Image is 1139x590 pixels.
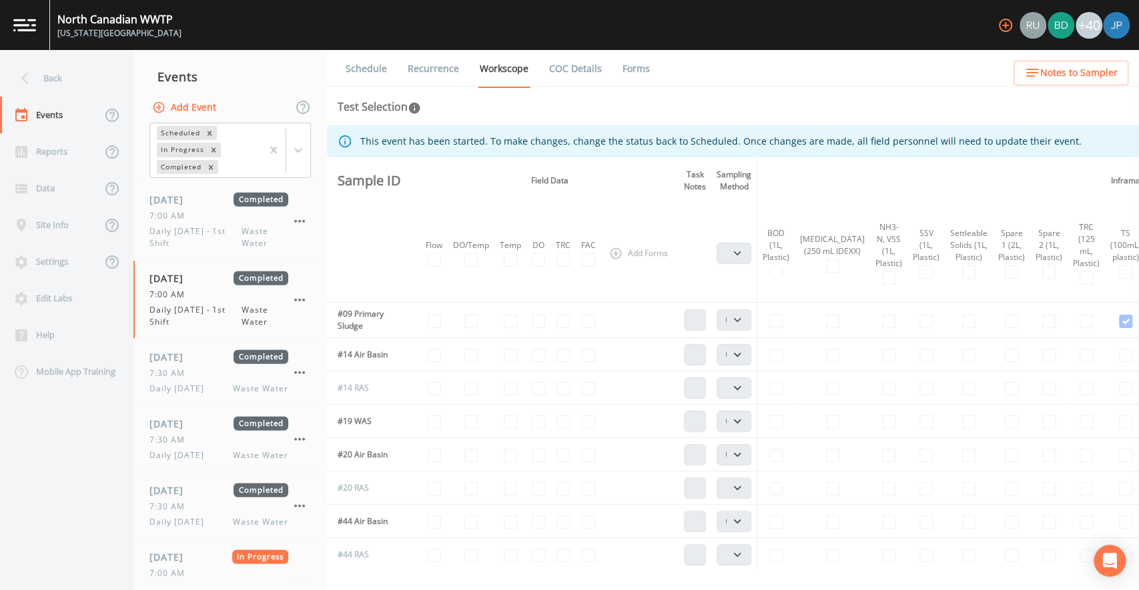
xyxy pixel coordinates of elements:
[57,11,181,27] div: North Canadian WWTP
[1036,227,1062,263] div: Spare 2 (1L, Plastic)
[950,227,988,263] div: Settleable Solids (1L, Plastic)
[149,434,193,446] span: 7:30 AM
[149,95,222,120] button: Add Event
[360,129,1082,153] div: This event has been started. To make changes, change the status back to Scheduled. Once changes a...
[149,516,212,528] span: Daily [DATE]
[234,417,288,431] span: Completed
[426,239,442,251] div: Flow
[133,339,327,406] a: [DATE]Completed7:30 AMDaily [DATE]Waste Water
[1047,12,1075,39] div: Brock DeVeau
[1048,12,1074,39] img: 9f682ec1c49132a47ef547787788f57d
[1014,61,1128,85] button: Notes to Sampler
[327,157,408,204] th: Sample ID
[149,383,212,395] span: Daily [DATE]
[998,227,1025,263] div: Spare 1 (2L, Plastic)
[234,350,288,364] span: Completed
[1103,12,1130,39] img: 41241ef155101aa6d92a04480b0d0000
[1073,221,1100,269] div: TRC (125 mL, Plastic)
[149,289,193,301] span: 7:00 AM
[1094,545,1126,577] div: Open Intercom Messenger
[149,367,193,379] span: 7:30 AM
[1020,12,1046,39] img: a5c06d64ce99e847b6841ccd0307af82
[234,271,288,285] span: Completed
[327,338,408,371] td: #14 Air Basin
[149,501,193,513] span: 7:30 AM
[344,50,389,87] a: Schedule
[327,371,408,405] td: #14 RAS
[420,157,679,204] th: Field Data
[133,261,327,339] a: [DATE]Completed7:00 AMDaily [DATE] - 1st ShiftWaste Water
[763,227,789,263] div: BOD (1L, Plastic)
[913,227,939,263] div: SSV (1L, Plastic)
[149,417,193,431] span: [DATE]
[408,101,421,115] svg: In this section you'll be able to select the analytical test to run, based on the media type, and...
[327,438,408,471] td: #20 Air Basin
[149,550,193,564] span: [DATE]
[338,99,421,115] div: Test Selection
[327,471,408,505] td: #20 RAS
[875,221,902,269] div: NH3-N, VSS (1L, Plastic)
[234,483,288,497] span: Completed
[133,60,327,93] div: Events
[500,239,521,251] div: Temp
[453,239,489,251] div: DO/Temp
[149,567,193,579] span: 7:00 AM
[157,160,204,174] div: Completed
[556,239,571,251] div: TRC
[157,143,206,157] div: In Progress
[149,483,193,497] span: [DATE]
[327,303,408,338] td: #09 Primary Sludge
[327,405,408,438] td: #19 WAS
[149,225,242,249] span: Daily [DATE] - 1st Shift
[233,449,288,461] span: Waste Water
[149,350,193,364] span: [DATE]
[1019,12,1047,39] div: Russell Schindler
[204,160,218,174] div: Remove Completed
[133,182,327,261] a: [DATE]Completed7:00 AMDaily [DATE] - 1st ShiftWaste Water
[711,157,757,204] th: Sampling Method
[581,239,596,251] div: FAC
[242,304,288,328] span: Waste Water
[233,383,288,395] span: Waste Water
[133,473,327,539] a: [DATE]Completed7:30 AMDaily [DATE]Waste Water
[57,27,181,39] div: [US_STATE][GEOGRAPHIC_DATA]
[1040,65,1118,81] span: Notes to Sampler
[149,210,193,222] span: 7:00 AM
[133,406,327,473] a: [DATE]Completed7:30 AMDaily [DATE]Waste Water
[233,516,288,528] span: Waste Water
[149,193,193,207] span: [DATE]
[206,143,221,157] div: Remove In Progress
[621,50,652,87] a: Forms
[1076,12,1102,39] div: +40
[202,126,217,140] div: Remove Scheduled
[327,538,408,571] td: #44 RAS
[800,233,865,257] div: [MEDICAL_DATA] (250 mL IDEXX)
[157,126,202,140] div: Scheduled
[149,271,193,285] span: [DATE]
[234,193,288,207] span: Completed
[327,505,408,538] td: #44 Air Basin
[13,19,36,31] img: logo
[149,304,242,328] span: Daily [DATE] - 1st Shift
[149,449,212,461] span: Daily [DATE]
[478,50,530,88] a: Workscope
[406,50,461,87] a: Recurrence
[532,239,545,251] div: DO
[679,157,711,204] th: Task Notes
[547,50,604,87] a: COC Details
[242,225,288,249] span: Waste Water
[232,550,289,564] span: In Progress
